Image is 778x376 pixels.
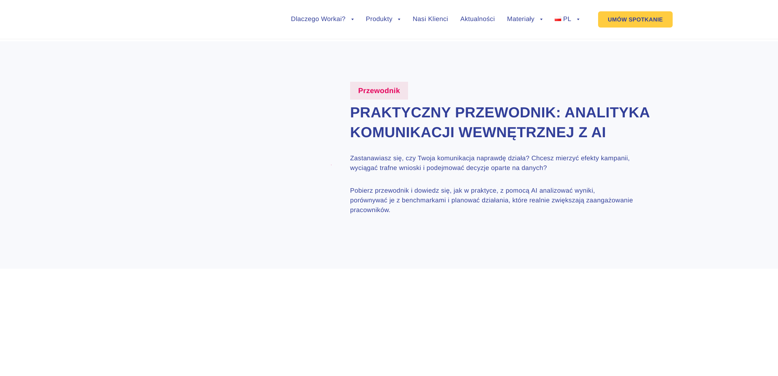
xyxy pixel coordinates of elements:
[598,11,673,28] a: UMÓW SPOTKANIE
[413,16,448,23] a: Nasi Klienci
[563,16,571,23] span: PL
[291,16,354,23] a: Dlaczego Workai?
[350,186,634,215] p: Pobierz przewodnik i dowiedz się, jak w praktyce, z pomocą AI analizować wyniki, porównywać je z ...
[460,16,495,23] a: Aktualności
[350,82,408,100] label: Przewodnik
[555,16,579,23] a: PL
[350,103,665,142] h2: Praktyczny przewodnik: Analityka komunikacji wewnętrznej z AI
[366,16,401,23] a: Produkty
[350,154,634,173] p: Zastanawiasz się, czy Twoja komunikacja naprawdę działa? Chcesz mierzyć efekty kampanii, wyciągać...
[507,16,543,23] a: Materiały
